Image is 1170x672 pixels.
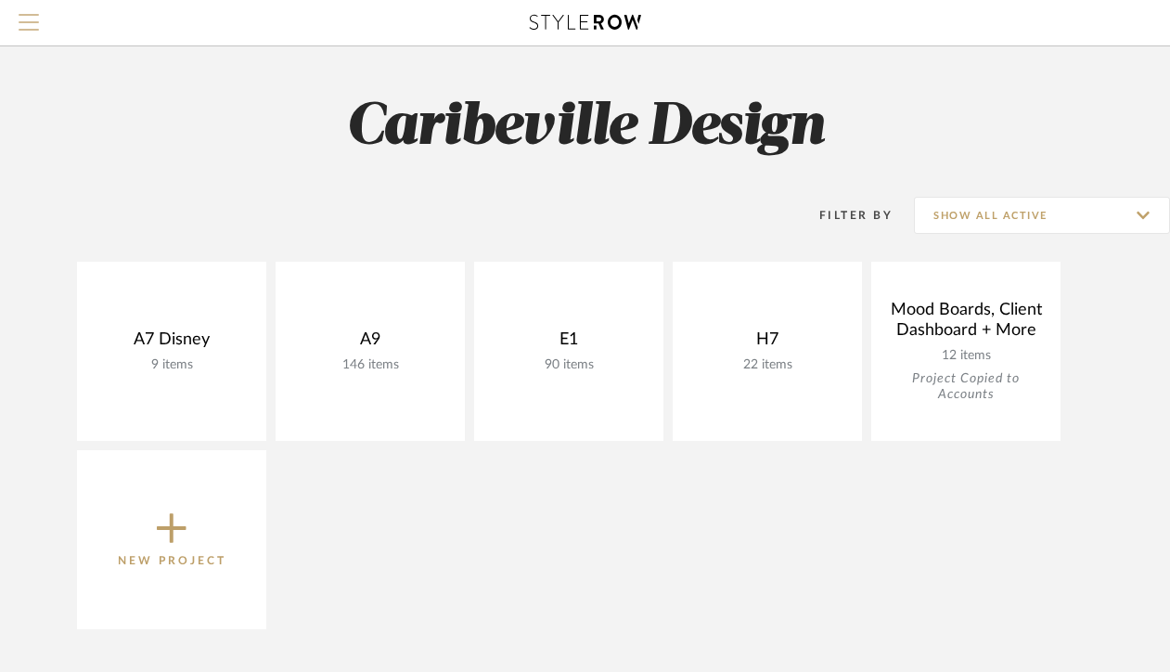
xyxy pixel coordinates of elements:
[290,330,450,357] div: A9
[92,357,251,373] div: 9 items
[77,450,266,629] button: New Project
[489,330,649,357] div: E1
[118,551,226,570] p: New Project
[290,357,450,373] div: 146 items
[886,371,1046,403] div: Project Copied to Accounts
[795,206,893,225] div: Filter By
[688,330,847,357] div: H7
[886,348,1046,364] div: 12 items
[489,357,649,373] div: 90 items
[92,330,251,357] div: A7 Disney
[886,300,1046,348] div: Mood Boards, Client Dashboard + More
[688,357,847,373] div: 22 items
